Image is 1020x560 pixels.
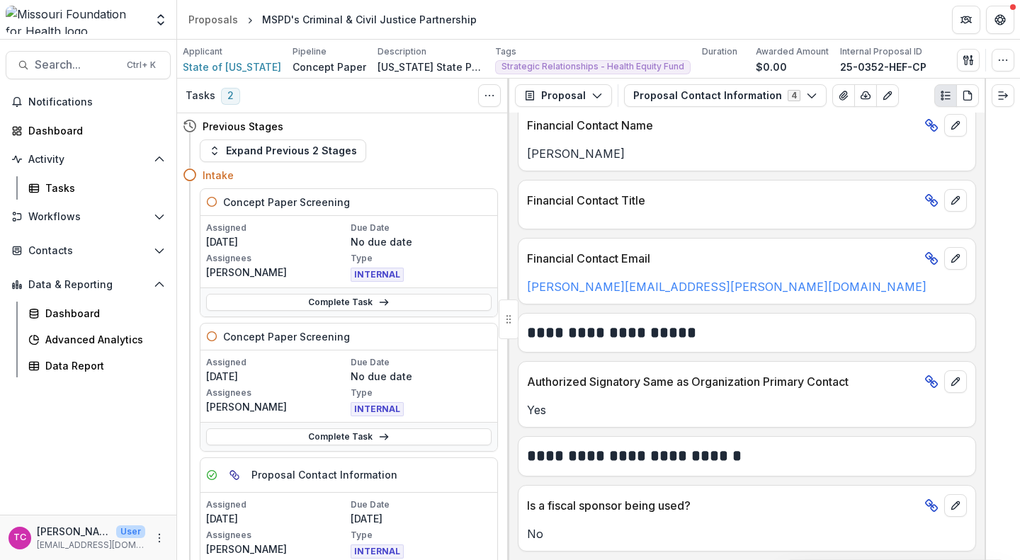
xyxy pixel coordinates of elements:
p: Awarded Amount [756,45,829,58]
div: Proposals [188,12,238,27]
button: Search... [6,51,171,79]
p: Assignees [206,387,348,399]
button: edit [944,189,967,212]
button: Proposal Contact Information4 [624,84,827,107]
p: Concept Paper [293,59,366,74]
div: Dashboard [28,123,159,138]
p: Assigned [206,498,348,511]
p: [PERSON_NAME] [37,524,110,539]
h4: Previous Stages [203,119,283,134]
p: Financial Contact Email [527,250,919,267]
h3: Tasks [186,90,215,102]
a: Complete Task [206,428,492,445]
p: User [116,525,145,538]
h5: Concept Paper Screening [223,195,350,210]
button: Open Activity [6,148,171,171]
span: Data & Reporting [28,279,148,291]
button: Expand right [992,84,1014,107]
p: No [527,525,967,542]
p: Yes [527,401,967,418]
p: [DATE] [206,234,348,249]
p: [PERSON_NAME] [206,542,348,556]
button: Plaintext view [934,84,957,107]
a: State of [US_STATE] [183,59,281,74]
button: edit [944,370,967,393]
p: Due Date [351,222,492,234]
div: Tori Cope [13,533,26,542]
div: Advanced Analytics [45,332,159,347]
button: Partners [952,6,980,34]
p: Financial Contact Title [527,192,919,209]
p: 25-0352-HEF-CP [840,59,926,74]
p: Internal Proposal ID [840,45,922,58]
p: Applicant [183,45,222,58]
p: [DATE] [206,369,348,384]
p: Duration [702,45,737,58]
span: INTERNAL [351,402,404,416]
p: $0.00 [756,59,787,74]
div: Ctrl + K [124,57,159,73]
button: Toggle View Cancelled Tasks [478,84,501,107]
p: [PERSON_NAME] [206,399,348,414]
a: Dashboard [23,302,171,325]
button: Open Contacts [6,239,171,262]
a: Advanced Analytics [23,328,171,351]
p: Pipeline [293,45,327,58]
p: Assignees [206,252,348,265]
button: Open Workflows [6,205,171,228]
p: No due date [351,369,492,384]
button: Notifications [6,91,171,113]
p: Tags [495,45,516,58]
h5: Concept Paper Screening [223,329,350,344]
span: Strategic Relationships - Health Equity Fund [501,62,684,72]
button: edit [944,247,967,270]
p: Is a fiscal sponsor being used? [527,497,919,514]
span: 2 [221,88,240,105]
button: edit [944,494,967,517]
p: [DATE] [351,511,492,526]
a: Data Report [23,354,171,377]
p: Type [351,529,492,542]
a: Tasks [23,176,171,200]
p: Assigned [206,222,348,234]
a: Dashboard [6,119,171,142]
button: Parent task [223,464,246,486]
p: Description [378,45,426,58]
span: INTERNAL [351,268,404,282]
button: Proposal [515,84,612,107]
button: edit [944,114,967,137]
p: Authorized Signatory Same as Organization Primary Contact [527,373,919,390]
div: Data Report [45,358,159,373]
p: [DATE] [206,511,348,526]
a: Proposals [183,9,244,30]
p: [PERSON_NAME] [527,145,967,162]
button: PDF view [956,84,979,107]
nav: breadcrumb [183,9,482,30]
p: Assignees [206,529,348,542]
button: More [151,530,168,547]
button: Edit as form [876,84,899,107]
p: Type [351,387,492,399]
h4: Intake [203,168,234,183]
button: Expand Previous 2 Stages [200,139,366,162]
span: Contacts [28,245,148,257]
p: Due Date [351,498,492,511]
div: Dashboard [45,306,159,321]
span: Activity [28,154,148,166]
p: Type [351,252,492,265]
p: Financial Contact Name [527,117,919,134]
a: Complete Task [206,294,492,311]
p: No due date [351,234,492,249]
p: Assigned [206,356,348,369]
button: Open entity switcher [151,6,171,34]
button: Get Help [986,6,1014,34]
div: Tasks [45,181,159,195]
p: [PERSON_NAME] [206,265,348,280]
h5: Proposal Contact Information [251,467,397,482]
span: INTERNAL [351,544,404,559]
img: Missouri Foundation for Health logo [6,6,145,34]
a: [PERSON_NAME][EMAIL_ADDRESS][PERSON_NAME][DOMAIN_NAME] [527,280,926,294]
div: MSPD's Criminal & Civil Justice Partnership [262,12,477,27]
button: Open Data & Reporting [6,273,171,296]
